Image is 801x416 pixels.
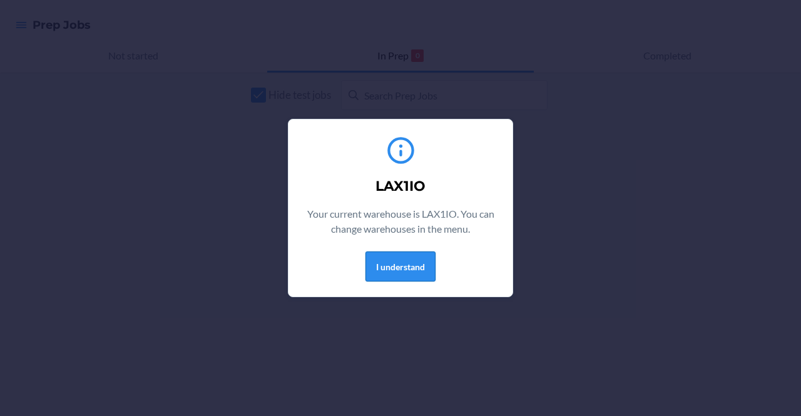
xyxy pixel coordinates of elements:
[267,40,534,73] button: In Prep0
[411,49,424,62] p: 0
[341,80,548,110] input: Search Prep Jobs
[377,48,409,63] p: In Prep
[33,17,91,33] h4: Prep Jobs
[268,87,331,103] span: Hide test jobs
[253,138,548,153] p: No Prep Jobs in progress
[643,48,691,63] p: Completed
[534,40,801,73] button: Completed
[108,48,158,63] p: Not started
[251,88,266,103] input: Hide test jobs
